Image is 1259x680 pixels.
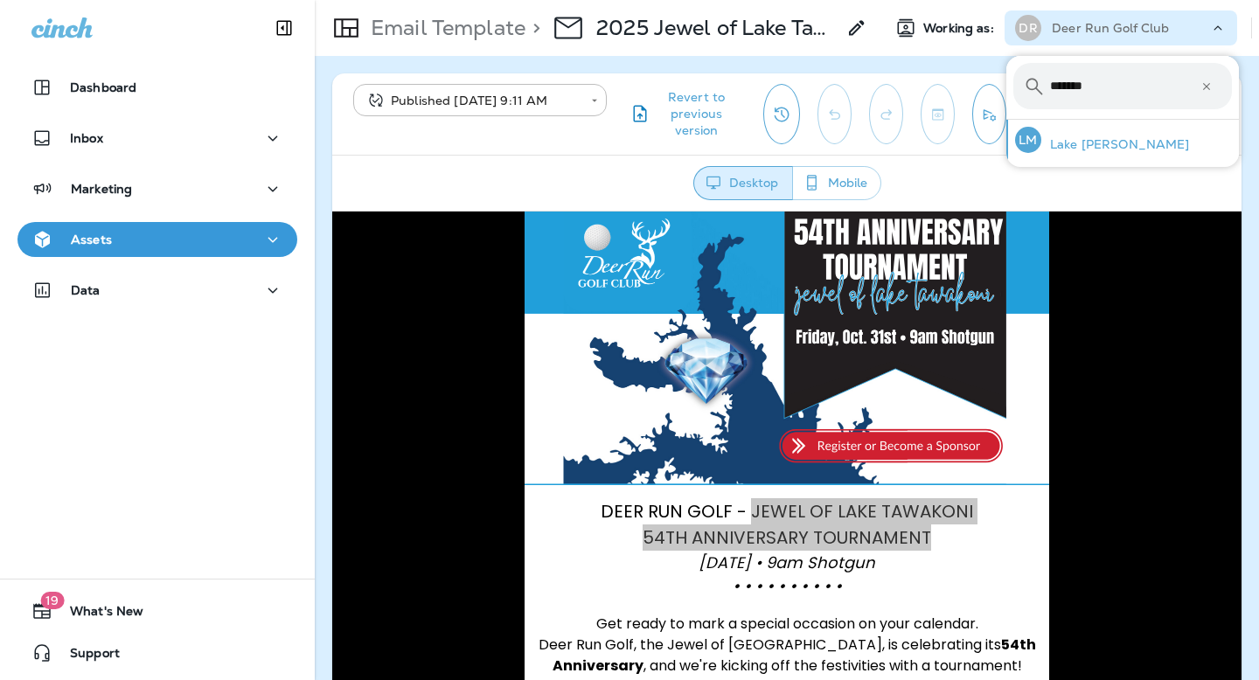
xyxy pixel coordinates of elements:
[365,92,579,109] div: Published [DATE] 9:11 AM
[17,273,297,308] button: Data
[17,593,297,628] button: 19What's New
[70,131,103,145] p: Inbox
[972,84,1006,144] button: Send test email
[206,423,704,464] span: Deer Run Golf, the Jewel of [GEOGRAPHIC_DATA], is celebrating its , and we're kicking off the fes...
[923,21,998,36] span: Working as:
[40,592,64,609] span: 19
[400,363,510,386] em: • • • • • • • • • •
[264,402,646,422] span: Get ready to mark a special occasion on your calendar.
[52,646,120,667] span: Support
[366,340,543,362] span: [DATE] • 9am Shotgun
[792,166,881,200] button: Mobile
[1015,127,1041,153] div: LM
[17,222,297,257] button: Assets
[1015,15,1041,41] div: DR
[1041,137,1190,151] p: Lake [PERSON_NAME]
[310,314,599,338] span: 54TH ANNIVERSARY TOURNAMENT
[364,15,525,41] p: Email Template
[693,166,793,200] button: Desktop
[596,15,836,41] p: 2025 Jewel of Lake Tawakoni Tournament - 10/31
[71,283,101,297] p: Data
[70,80,136,94] p: Dashboard
[525,15,540,41] p: >
[17,70,297,105] button: Dashboard
[650,89,742,139] span: Revert to previous version
[71,182,132,196] p: Marketing
[17,635,297,670] button: Support
[1052,21,1170,35] p: Deer Run Golf Club
[52,604,143,625] span: What's New
[220,423,704,464] strong: 54th Anniversary
[1006,120,1239,160] button: LMLake [PERSON_NAME]
[17,121,297,156] button: Inbox
[621,84,749,144] button: Revert to previous version
[17,171,297,206] button: Marketing
[763,84,800,144] button: View Changelog
[268,288,641,312] span: DEER RUN GOLF - JEWEL OF LAKE TAWAKONI
[260,10,309,45] button: Collapse Sidebar
[363,480,547,502] span: 18 Hole • 2 Man Best Ball
[71,232,112,246] p: Assets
